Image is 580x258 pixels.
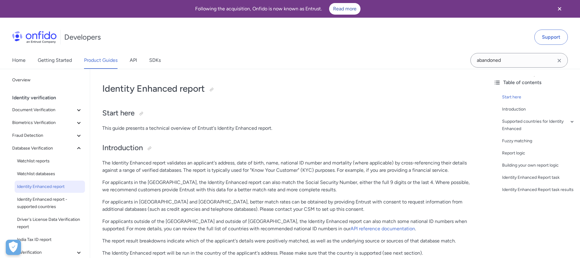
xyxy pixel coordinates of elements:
[12,132,75,139] span: Fraud Detection
[534,30,568,45] a: Support
[130,52,137,69] a: API
[12,31,57,43] img: Onfido Logo
[15,181,85,193] a: Identity Enhanced report
[102,218,476,232] p: For applicants outside of the [GEOGRAPHIC_DATA] and outside of [GEOGRAPHIC_DATA], the Identity En...
[12,145,75,152] span: Database Verification
[17,170,83,178] span: Watchlist databases
[38,52,72,69] a: Getting Started
[10,142,85,154] button: Database Verification
[548,1,571,16] button: Close banner
[10,104,85,116] button: Document Verification
[17,196,83,210] span: Identity Enhanced report - supported countries
[102,179,476,193] p: For applicants in the [GEOGRAPHIC_DATA], the Identity Enhanced report can also match the Social S...
[494,79,575,86] div: Table of contents
[15,214,85,233] a: Driver's License Data Verification report
[502,186,575,193] a: Identity Enhanced Report task results
[15,234,85,246] a: India Tax ID report
[502,118,575,133] a: Supported countries for Identity Enhanced
[502,150,575,157] a: Report logic
[6,240,21,255] div: Cookie Preferences
[102,249,476,257] p: The Identity Enhanced report will be run in the country of the applicant's address. Please make s...
[12,52,26,69] a: Home
[15,168,85,180] a: Watchlist databases
[10,117,85,129] button: Biometrics Verification
[556,57,563,64] svg: Clear search field button
[12,249,75,256] span: eID Verification
[502,137,575,145] a: Fuzzy matching
[7,3,548,15] div: Following the acquisition, Onfido is now known as Entrust.
[12,119,75,126] span: Biometrics Verification
[84,52,118,69] a: Product Guides
[102,83,476,95] h1: Identity Enhanced report
[12,76,83,84] span: Overview
[502,94,575,101] a: Start here
[102,159,476,174] p: The Identity Enhanced report validates an applicant's address, date of birth, name, national ID n...
[102,237,476,245] p: The report result breakdowns indicate which of the applicant's details were positively matched, a...
[102,108,476,118] h2: Start here
[10,129,85,142] button: Fraud Detection
[6,240,21,255] button: Open Preferences
[502,106,575,113] a: Introduction
[15,155,85,167] a: Watchlist reports
[15,193,85,213] a: Identity Enhanced report - supported countries
[17,236,83,243] span: India Tax ID report
[102,125,476,132] p: This guide presents a technical overview of Entrust's Identity Enhanced report.
[17,157,83,165] span: Watchlist reports
[17,183,83,190] span: Identity Enhanced report
[102,143,476,153] h2: Introduction
[470,53,568,68] input: Onfido search input field
[556,5,563,12] svg: Close banner
[17,216,83,231] span: Driver's License Data Verification report
[102,198,476,213] p: For applicants in [GEOGRAPHIC_DATA] and [GEOGRAPHIC_DATA], better match rates can be obtained by ...
[350,226,415,231] a: API reference documentation
[502,162,575,169] a: Building your own report logic
[12,92,87,104] div: Identity verification
[149,52,161,69] a: SDKs
[12,106,75,114] span: Document Verification
[10,74,85,86] a: Overview
[502,174,575,181] a: Identity Enhanced Report task
[329,3,360,15] a: Read more
[64,32,101,42] h1: Developers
